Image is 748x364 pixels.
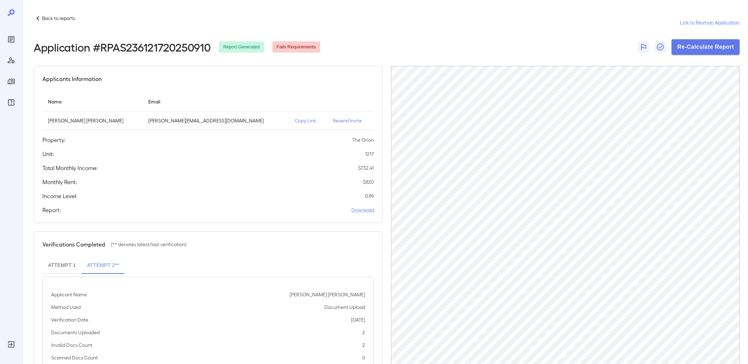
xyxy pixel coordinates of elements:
[42,150,54,158] h5: Unit:
[6,339,17,350] div: Log Out
[51,304,81,311] p: Method Used
[219,44,264,50] span: Report Generated
[672,39,740,55] button: Re-Calculate Report
[51,316,88,323] p: Verification Date
[324,304,365,311] p: Document Upload
[81,257,124,274] button: Attempt 2**
[680,19,740,26] a: Link to Resman Application
[358,164,374,171] p: $ 732.41
[34,41,210,53] h2: Application # RPAS236121720250910
[362,329,365,336] p: 2
[351,316,365,323] p: [DATE]
[352,136,374,143] p: The Orion
[51,354,98,361] p: Scanned Docs Count
[363,178,374,186] p: $ 820
[143,92,289,112] th: Email
[362,354,365,361] p: 0
[351,207,374,214] a: Download
[42,178,77,186] h5: Monthly Rent:
[42,164,98,172] h5: Total Monthly Income:
[6,55,17,66] div: Manage Users
[42,257,81,274] button: Attempt 1
[51,329,100,336] p: Documents Uploaded
[42,15,75,22] p: Back to reports
[295,117,322,124] p: Copy Link
[6,97,17,108] div: FAQ
[290,291,365,298] p: [PERSON_NAME] [PERSON_NAME]
[272,44,320,50] span: Fails Requirements
[365,193,374,200] p: 0.89
[42,206,61,214] h5: Report:
[42,136,66,144] h5: Property:
[365,150,374,157] p: 1217
[655,41,666,53] button: Close Report
[333,117,368,124] p: Resend Invite
[48,117,137,124] p: [PERSON_NAME] [PERSON_NAME]
[42,92,143,112] th: Name
[6,34,17,45] div: Reports
[111,241,187,248] p: (** denotes latest/last verification)
[42,240,105,249] h5: Verifications Completed
[638,41,649,53] button: Flag Report
[362,342,365,349] p: 2
[42,75,102,83] h5: Applicants Information
[42,92,374,130] table: simple table
[6,76,17,87] div: Manage Properties
[148,117,283,124] p: [PERSON_NAME][EMAIL_ADDRESS][DOMAIN_NAME]
[42,192,77,200] h5: Income Level:
[51,291,87,298] p: Applicant Name
[51,342,92,349] p: Invalid Docs Count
